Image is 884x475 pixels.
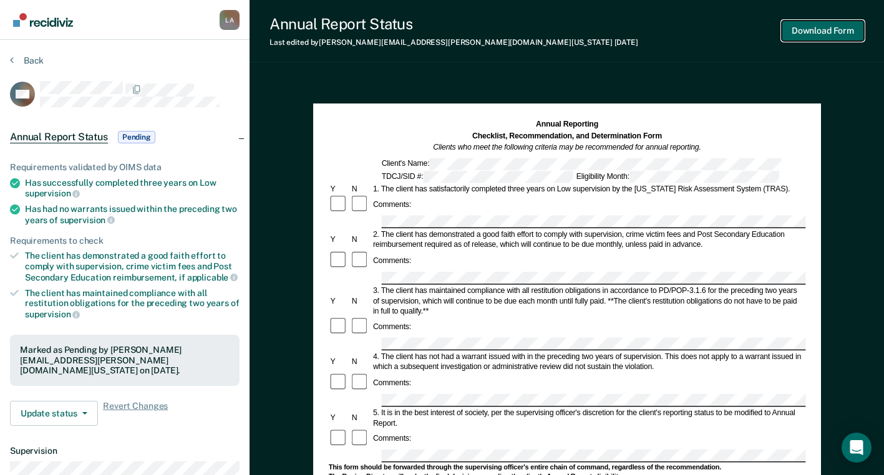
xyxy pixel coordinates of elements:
[350,183,371,193] div: N
[371,285,805,315] div: 3. The client has maintained compliance with all restitution obligations in accordance to PD/POP-...
[25,251,240,282] div: The client has demonstrated a good faith effort to comply with supervision, crime victim fees and...
[350,295,371,305] div: N
[328,183,349,193] div: Y
[350,234,371,244] div: N
[103,401,168,426] span: Revert Changes
[10,401,98,426] button: Update status
[350,413,371,423] div: N
[10,162,240,173] div: Requirements validated by OIMS data
[25,188,80,198] span: supervision
[371,199,413,209] div: Comments:
[371,322,413,332] div: Comments:
[433,143,701,151] em: Clients who meet the following criteria may be recommended for annual reporting.
[328,234,349,244] div: Y
[270,38,638,47] div: Last edited by [PERSON_NAME][EMAIL_ADDRESS][PERSON_NAME][DOMAIN_NAME][US_STATE]
[575,171,780,183] div: Eligibility Month:
[118,131,155,143] span: Pending
[371,229,805,250] div: 2. The client has demonstrated a good faith effort to comply with supervision, crime victim fees ...
[782,21,864,41] button: Download Form
[328,295,349,305] div: Y
[10,446,240,456] dt: Supervision
[371,407,805,428] div: 5. It is in the best interest of society, per the supervising officer's discretion for the client...
[60,215,115,225] span: supervision
[380,171,575,183] div: TDCJ/SID #:
[371,183,805,193] div: 1. The client has satisfactorily completed three years on Low supervision by the [US_STATE] Risk ...
[270,15,638,33] div: Annual Report Status
[371,378,413,388] div: Comments:
[380,158,784,170] div: Client's Name:
[614,38,638,47] span: [DATE]
[25,309,80,319] span: supervision
[25,204,240,225] div: Has had no warrants issued within the preceding two years of
[328,357,349,367] div: Y
[10,131,108,143] span: Annual Report Status
[371,352,805,372] div: 4. The client has not had a warrant issued with in the preceding two years of supervision. This d...
[328,463,805,472] div: This form should be forwarded through the supervising officer's entire chain of command, regardle...
[13,13,73,27] img: Recidiviz
[371,256,413,266] div: Comments:
[220,10,240,30] div: L A
[371,433,413,443] div: Comments:
[10,55,44,66] button: Back
[842,433,872,463] div: Open Intercom Messenger
[536,120,598,128] strong: Annual Reporting
[20,345,230,376] div: Marked as Pending by [PERSON_NAME][EMAIL_ADDRESS][PERSON_NAME][DOMAIN_NAME][US_STATE] on [DATE].
[472,132,662,140] strong: Checklist, Recommendation, and Determination Form
[220,10,240,30] button: Profile dropdown button
[25,178,240,199] div: Has successfully completed three years on Low
[25,288,240,320] div: The client has maintained compliance with all restitution obligations for the preceding two years of
[350,357,371,367] div: N
[328,413,349,423] div: Y
[10,236,240,246] div: Requirements to check
[187,272,238,282] span: applicable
